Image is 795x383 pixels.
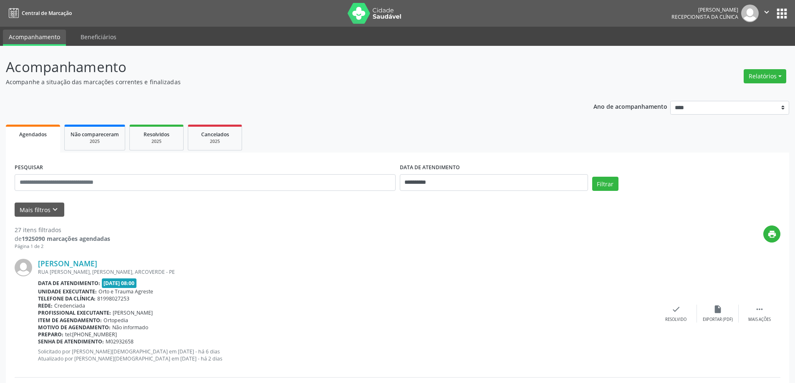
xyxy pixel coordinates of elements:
[592,177,618,191] button: Filtrar
[71,131,119,138] span: Não compareceram
[22,10,72,17] span: Central de Marcação
[194,138,236,145] div: 2025
[775,6,789,21] button: apps
[38,348,655,362] p: Solicitado por [PERSON_NAME][DEMOGRAPHIC_DATA] em [DATE] - há 6 dias Atualizado por [PERSON_NAME]...
[75,30,122,44] a: Beneficiários
[593,101,667,111] p: Ano de acompanhamento
[703,317,733,323] div: Exportar (PDF)
[71,138,119,145] div: 2025
[97,295,129,302] span: 81998027253
[38,259,97,268] a: [PERSON_NAME]
[113,309,153,316] span: [PERSON_NAME]
[38,317,102,324] b: Item de agendamento:
[19,131,47,138] span: Agendados
[54,302,85,309] span: Credenciada
[38,280,100,287] b: Data de atendimento:
[38,338,104,345] b: Senha de atendimento:
[144,131,169,138] span: Resolvidos
[38,288,97,295] b: Unidade executante:
[759,5,775,22] button: 
[38,268,655,275] div: RUA [PERSON_NAME], [PERSON_NAME], ARCOVERDE - PE
[50,205,60,214] i: keyboard_arrow_down
[38,331,63,338] b: Preparo:
[671,305,681,314] i: check
[106,338,134,345] span: M02932658
[103,317,128,324] span: Ortopedia
[3,30,66,46] a: Acompanhamento
[98,288,153,295] span: Orto e Trauma Agreste
[38,295,96,302] b: Telefone da clínica:
[755,305,764,314] i: 
[6,78,554,86] p: Acompanhe a situação das marcações correntes e finalizadas
[767,230,777,239] i: print
[65,331,117,338] span: tel:[PHONE_NUMBER]
[665,317,686,323] div: Resolvido
[15,225,110,234] div: 27 itens filtrados
[15,259,32,276] img: img
[102,278,137,288] span: [DATE] 08:00
[741,5,759,22] img: img
[38,309,111,316] b: Profissional executante:
[400,161,460,174] label: DATA DE ATENDIMENTO
[15,203,64,217] button: Mais filtroskeyboard_arrow_down
[6,6,72,20] a: Central de Marcação
[671,6,738,13] div: [PERSON_NAME]
[38,302,53,309] b: Rede:
[15,161,43,174] label: PESQUISAR
[201,131,229,138] span: Cancelados
[744,69,786,83] button: Relatórios
[713,305,722,314] i: insert_drive_file
[762,8,771,17] i: 
[136,138,177,145] div: 2025
[671,13,738,20] span: Recepcionista da clínica
[22,235,110,243] strong: 1925090 marcações agendadas
[6,57,554,78] p: Acompanhamento
[15,234,110,243] div: de
[38,324,111,331] b: Motivo de agendamento:
[15,243,110,250] div: Página 1 de 2
[112,324,148,331] span: Não informado
[748,317,771,323] div: Mais ações
[763,225,780,243] button: print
